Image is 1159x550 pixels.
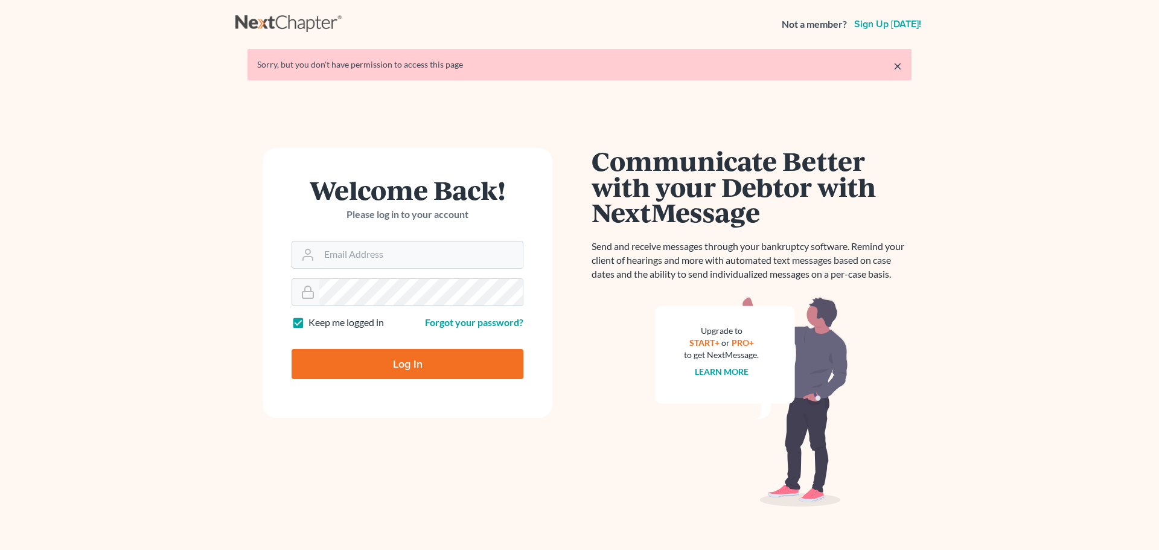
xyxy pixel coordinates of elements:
a: Forgot your password? [425,316,523,328]
label: Keep me logged in [308,316,384,330]
a: × [893,59,902,73]
div: Upgrade to [684,325,759,337]
div: to get NextMessage. [684,349,759,361]
h1: Communicate Better with your Debtor with NextMessage [592,148,912,225]
strong: Not a member? [782,18,847,31]
img: nextmessage_bg-59042aed3d76b12b5cd301f8e5b87938c9018125f34e5fa2b7a6b67550977c72.svg [655,296,848,507]
a: PRO+ [732,337,754,348]
p: Send and receive messages through your bankruptcy software. Remind your client of hearings and mo... [592,240,912,281]
h1: Welcome Back! [292,177,523,203]
a: Learn more [695,366,749,377]
a: Sign up [DATE]! [852,19,924,29]
p: Please log in to your account [292,208,523,222]
a: START+ [689,337,720,348]
input: Email Address [319,241,523,268]
div: Sorry, but you don't have permission to access this page [257,59,902,71]
span: or [721,337,730,348]
input: Log In [292,349,523,379]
